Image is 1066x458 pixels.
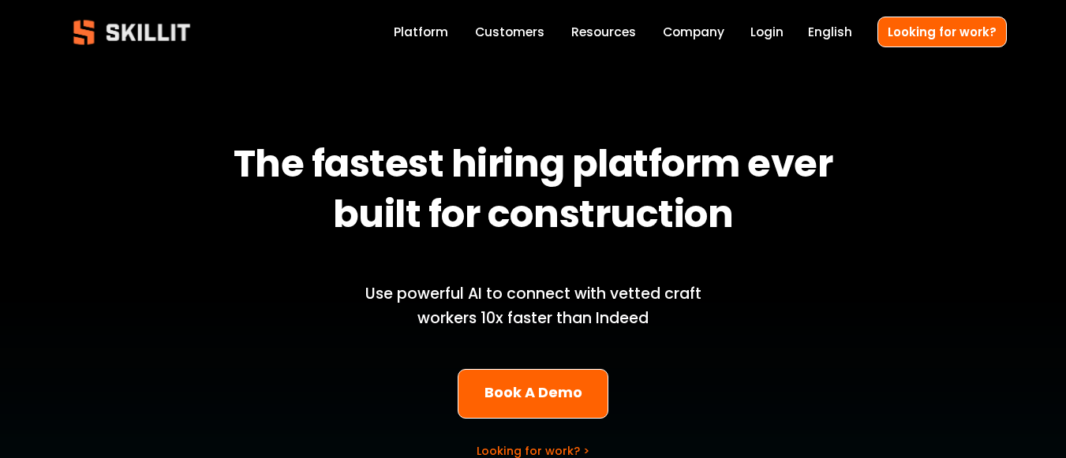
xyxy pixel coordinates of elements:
div: language picker [808,22,852,43]
a: Looking for work? [877,17,1007,47]
p: Use powerful AI to connect with vetted craft workers 10x faster than Indeed [339,282,728,330]
img: Skillit [60,9,204,56]
a: Book A Demo [458,369,608,419]
a: Company [663,22,724,43]
a: folder dropdown [571,22,636,43]
strong: The fastest hiring platform ever built for construction [234,135,840,250]
span: English [808,23,852,41]
a: Login [750,22,784,43]
a: Platform [394,22,448,43]
span: Resources [571,23,636,41]
a: Customers [475,22,544,43]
